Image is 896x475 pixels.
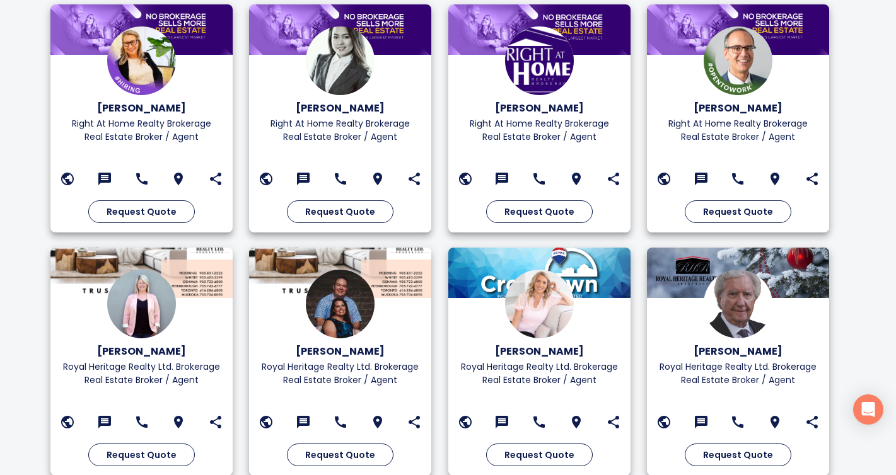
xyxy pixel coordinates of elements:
[656,360,820,374] p: Royal Heritage Realty Ltd. Brokerage
[60,130,223,144] p: Real Estate Broker / Agent
[730,171,745,186] svg: 416-576-6656
[287,200,393,224] button: Request Quote
[704,270,772,338] img: Logo
[505,26,574,95] img: Logo
[703,447,773,463] span: Request Quote
[532,415,547,430] svg: 905-441-6089
[107,26,176,95] img: Logo
[134,171,149,186] svg: 705-797-4875
[305,204,375,220] span: Request Quote
[333,171,348,186] svg: 647-772-4584
[685,200,791,224] button: Request Quote
[703,204,773,220] span: Request Quote
[107,204,177,220] span: Request Quote
[259,343,422,360] h6: Kevin Broom
[458,130,621,144] p: Real Estate Broker / Agent
[685,444,791,467] button: Request Quote
[107,447,177,463] span: Request Quote
[853,394,883,425] div: Open Intercom Messenger
[704,26,772,95] img: Logo
[504,204,574,220] span: Request Quote
[259,117,422,130] p: Right At Home Realty Brokerage
[249,4,433,232] a: Logo[PERSON_NAME]Right At Home Realty BrokerageReal Estate Broker / AgentRequest Quote
[287,444,393,467] button: Request Quote
[486,200,593,224] button: Request Quote
[259,130,422,144] p: Real Estate Broker / Agent
[532,171,547,186] svg: 416-301-7264
[60,100,223,117] h6: Robin Lepine
[60,343,223,360] h6: Jeany Kaspardlov
[60,117,223,130] p: Right At Home Realty Brokerage
[656,343,820,360] h6: Peter Dewsbury
[458,343,621,360] h6: Krista-Ann Deller
[60,374,223,387] p: Real Estate Broker / Agent
[448,4,632,232] a: Logo[PERSON_NAME]Right At Home Realty BrokerageReal Estate Broker / AgentRequest Quote
[458,374,621,387] p: Real Estate Broker / Agent
[134,415,149,430] svg: 905-259-3770
[656,117,820,130] p: Right At Home Realty Brokerage
[505,270,574,338] img: Logo
[486,444,593,467] button: Request Quote
[333,415,348,430] svg: 289-200-4643
[730,415,745,430] svg: 905-429-0780
[259,360,422,374] p: Royal Heritage Realty Ltd. Brokerage
[259,374,422,387] p: Real Estate Broker / Agent
[306,26,375,95] img: Logo
[259,100,422,117] h6: Rodalyn Encarnacion
[504,447,574,463] span: Request Quote
[306,270,375,338] img: Logo
[458,117,621,130] p: Right At Home Realty Brokerage
[305,447,375,463] span: Request Quote
[107,270,176,338] img: Logo
[88,200,195,224] button: Request Quote
[50,4,234,232] a: Logo[PERSON_NAME]Right At Home Realty BrokerageReal Estate Broker / AgentRequest Quote
[656,100,820,117] h6: Sol Kahane
[458,100,621,117] h6: Sammy Milani
[60,360,223,374] p: Royal Heritage Realty Ltd. Brokerage
[647,4,830,232] a: Logo[PERSON_NAME]Right At Home Realty BrokerageReal Estate Broker / AgentRequest Quote
[458,360,621,374] p: Royal Heritage Realty Ltd. Brokerage
[88,444,195,467] button: Request Quote
[656,374,820,387] p: Real Estate Broker / Agent
[656,130,820,144] p: Real Estate Broker / Agent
